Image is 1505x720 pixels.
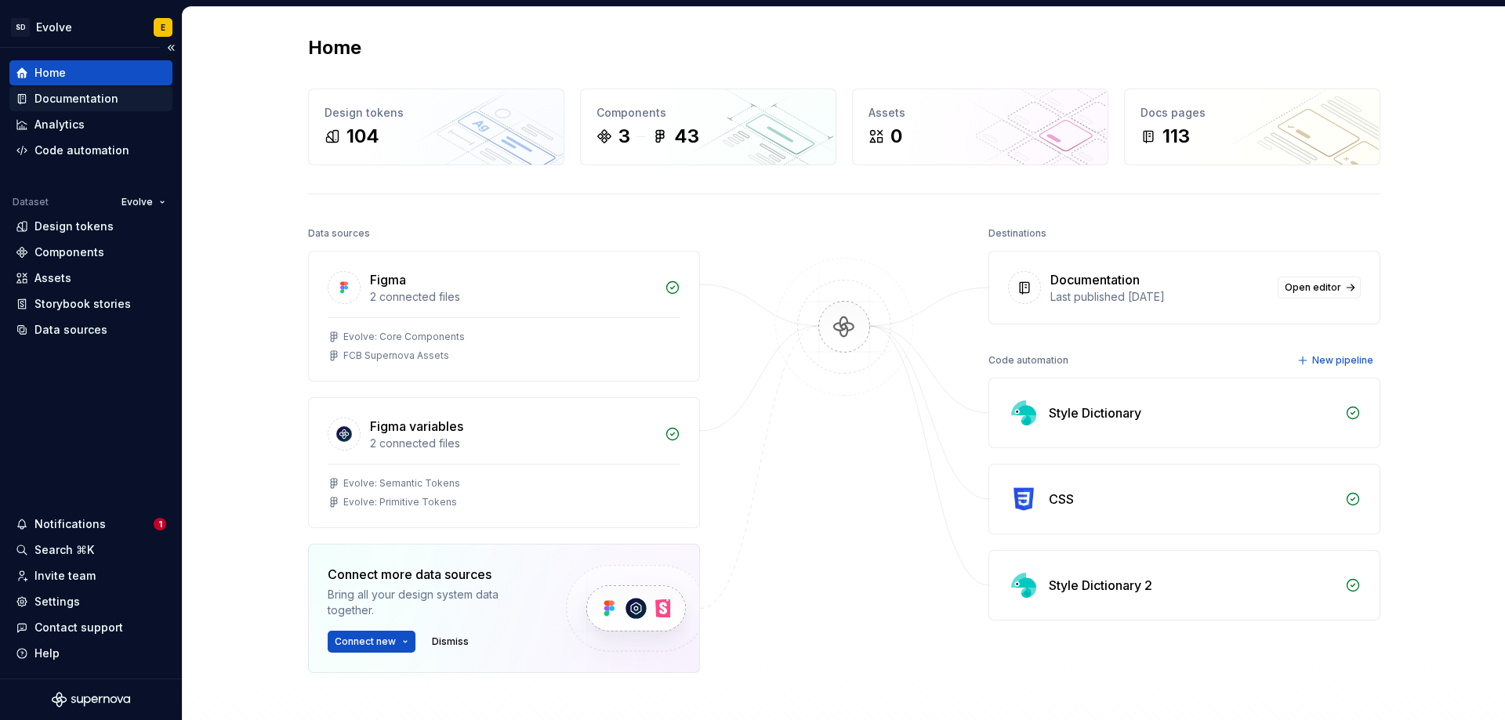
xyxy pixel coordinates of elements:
a: Components [9,240,172,265]
div: Destinations [988,223,1046,244]
div: 2 connected files [370,436,655,451]
div: CSS [1049,490,1074,508]
button: Notifications1 [9,512,172,537]
div: 3 [618,124,630,149]
div: Home [34,65,66,81]
button: Evolve [114,191,172,213]
div: Evolve [36,20,72,35]
button: SDEvolveE [3,10,179,44]
a: Assets [9,266,172,291]
div: Design tokens [34,219,114,234]
div: Data sources [34,322,107,338]
div: Code automation [34,143,129,158]
a: Assets0 [852,89,1108,165]
div: Evolve: Primitive Tokens [343,496,457,508]
div: Design tokens [325,105,548,121]
div: 104 [346,124,379,149]
div: Last published [DATE] [1050,289,1268,305]
a: Analytics [9,112,172,137]
button: Connect new [328,631,415,653]
div: Dataset [13,196,49,208]
a: Documentation [9,86,172,111]
span: Evolve [121,196,153,208]
div: Bring all your design system data together. [328,587,539,618]
h2: Home [308,35,361,60]
button: Contact support [9,615,172,640]
button: New pipeline [1293,349,1380,371]
div: Components [597,105,820,121]
div: 113 [1162,124,1190,149]
div: Connect more data sources [328,565,539,584]
a: Home [9,60,172,85]
a: Storybook stories [9,291,172,317]
div: Help [34,646,60,661]
div: Evolve: Semantic Tokens [343,477,460,490]
span: New pipeline [1312,354,1373,367]
a: Figma variables2 connected filesEvolve: Semantic TokensEvolve: Primitive Tokens [308,397,700,528]
div: FCB Supernova Assets [343,349,449,362]
div: Invite team [34,568,96,584]
div: Code automation [988,349,1068,371]
div: Contact support [34,620,123,635]
div: 2 connected files [370,289,655,305]
span: Dismiss [432,635,469,648]
div: Assets [34,270,71,286]
div: Figma variables [370,417,463,436]
div: Components [34,244,104,260]
div: Settings [34,594,80,610]
button: Dismiss [425,631,476,653]
div: Documentation [34,91,118,107]
a: Open editor [1278,277,1361,298]
button: Help [9,641,172,666]
a: Components343 [580,89,836,165]
div: Analytics [34,117,85,132]
div: Notifications [34,516,106,532]
div: Figma [370,270,406,289]
a: Design tokens104 [308,89,564,165]
a: Invite team [9,563,172,588]
span: 1 [154,518,166,530]
span: Connect new [335,635,396,648]
span: Open editor [1285,281,1341,294]
div: 43 [674,124,699,149]
div: Docs pages [1141,105,1364,121]
div: Search ⌘K [34,542,94,558]
div: Evolve: Core Components [343,331,465,343]
div: Data sources [308,223,370,244]
button: Collapse sidebar [160,37,182,59]
a: Design tokens [9,214,172,239]
div: E [161,21,165,34]
a: Figma2 connected filesEvolve: Core ComponentsFCB Supernova Assets [308,251,700,382]
svg: Supernova Logo [52,692,130,707]
div: SD [11,18,30,37]
div: 0 [890,124,902,149]
div: Documentation [1050,270,1140,289]
div: Style Dictionary [1049,403,1141,422]
a: Code automation [9,138,172,163]
button: Search ⌘K [9,537,172,563]
div: Style Dictionary 2 [1049,576,1152,595]
a: Data sources [9,317,172,342]
div: Assets [869,105,1092,121]
div: Storybook stories [34,296,131,312]
a: Docs pages113 [1124,89,1380,165]
a: Settings [9,589,172,614]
